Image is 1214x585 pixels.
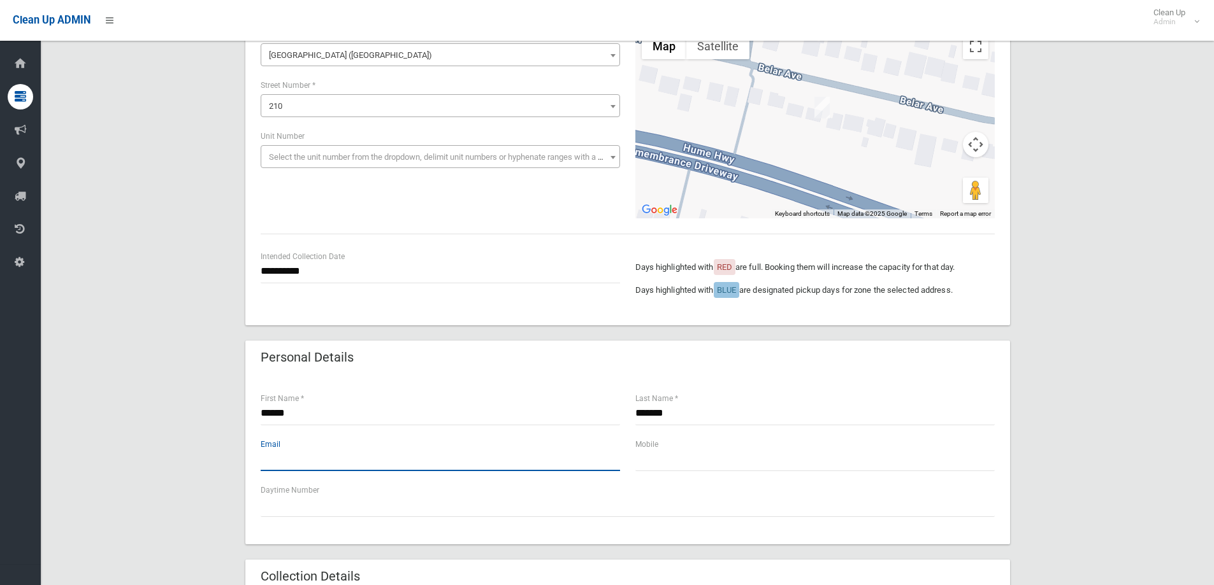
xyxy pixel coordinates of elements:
[837,210,907,217] span: Map data ©2025 Google
[914,210,932,217] a: Terms
[245,345,369,370] header: Personal Details
[717,285,736,295] span: BLUE
[261,43,620,66] span: Belar Avenue (VILLAWOOD 2163)
[814,97,830,118] div: 210 Belar Avenue, VILLAWOOD NSW 2163
[940,210,991,217] a: Report a map error
[261,94,620,117] span: 210
[642,34,686,59] button: Show street map
[963,132,988,157] button: Map camera controls
[963,34,988,59] button: Toggle fullscreen view
[264,97,617,115] span: 210
[639,202,681,218] a: Open this area in Google Maps (opens a new window)
[1147,8,1198,27] span: Clean Up
[686,34,749,59] button: Show satellite imagery
[1153,17,1185,27] small: Admin
[13,14,90,26] span: Clean Up ADMIN
[775,209,830,218] button: Keyboard shortcuts
[269,152,625,162] span: Select the unit number from the dropdown, delimit unit numbers or hyphenate ranges with a comma
[717,262,732,272] span: RED
[269,101,282,111] span: 210
[639,202,681,218] img: Google
[635,260,995,275] p: Days highlighted with are full. Booking them will increase the capacity for that day.
[264,46,617,64] span: Belar Avenue (VILLAWOOD 2163)
[963,178,988,203] button: Drag Pegman onto the map to open Street View
[635,283,995,298] p: Days highlighted with are designated pickup days for zone the selected address.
